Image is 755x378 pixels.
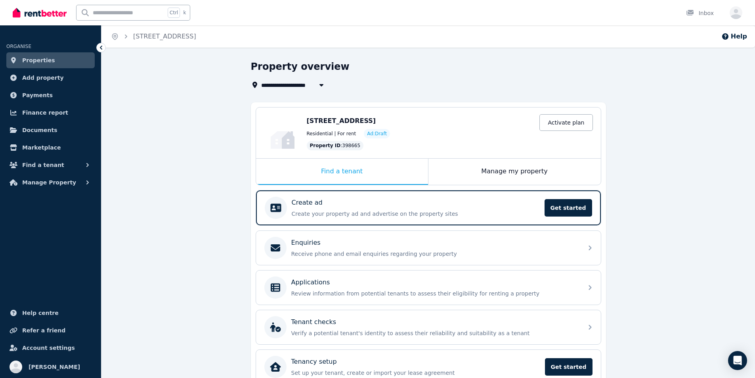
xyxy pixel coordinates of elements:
[22,125,57,135] span: Documents
[22,108,68,117] span: Finance report
[6,70,95,86] a: Add property
[6,305,95,321] a: Help centre
[256,231,601,265] a: EnquiriesReceive phone and email enquiries regarding your property
[6,87,95,103] a: Payments
[22,143,61,152] span: Marketplace
[292,198,323,207] p: Create ad
[428,159,601,185] div: Manage my property
[13,7,67,19] img: RentBetter
[291,250,578,258] p: Receive phone and email enquiries regarding your property
[22,343,75,353] span: Account settings
[256,310,601,344] a: Tenant checksVerify a potential tenant's identity to assess their reliability and suitability as ...
[6,157,95,173] button: Find a tenant
[721,32,747,41] button: Help
[183,10,186,16] span: k
[256,271,601,305] a: ApplicationsReview information from potential tenants to assess their eligibility for renting a p...
[291,278,330,287] p: Applications
[101,25,206,48] nav: Breadcrumb
[29,362,80,372] span: [PERSON_NAME]
[291,317,336,327] p: Tenant checks
[6,175,95,190] button: Manage Property
[6,122,95,138] a: Documents
[133,33,196,40] a: [STREET_ADDRESS]
[22,308,59,318] span: Help centre
[6,340,95,356] a: Account settings
[6,322,95,338] a: Refer a friend
[22,160,64,170] span: Find a tenant
[291,369,540,377] p: Set up your tenant, create or import your lease agreement
[291,238,321,248] p: Enquiries
[310,142,341,149] span: Property ID
[22,326,65,335] span: Refer a friend
[686,9,714,17] div: Inbox
[539,114,593,131] a: Activate plan
[367,130,387,137] span: Ad: Draft
[22,90,53,100] span: Payments
[22,73,64,83] span: Add property
[545,358,593,376] span: Get started
[22,178,76,187] span: Manage Property
[6,140,95,155] a: Marketplace
[545,199,592,217] span: Get started
[22,56,55,65] span: Properties
[256,190,601,225] a: Create adCreate your property ad and advertise on the property sitesGet started
[256,159,428,185] div: Find a tenant
[6,52,95,68] a: Properties
[6,44,31,49] span: ORGANISE
[251,60,350,73] h1: Property overview
[291,357,337,366] p: Tenancy setup
[307,141,364,150] div: : 398665
[168,8,180,18] span: Ctrl
[728,351,747,370] div: Open Intercom Messenger
[292,210,540,218] p: Create your property ad and advertise on the property sites
[307,130,356,137] span: Residential | For rent
[307,117,376,125] span: [STREET_ADDRESS]
[291,290,578,297] p: Review information from potential tenants to assess their eligibility for renting a property
[6,105,95,121] a: Finance report
[291,329,578,337] p: Verify a potential tenant's identity to assess their reliability and suitability as a tenant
